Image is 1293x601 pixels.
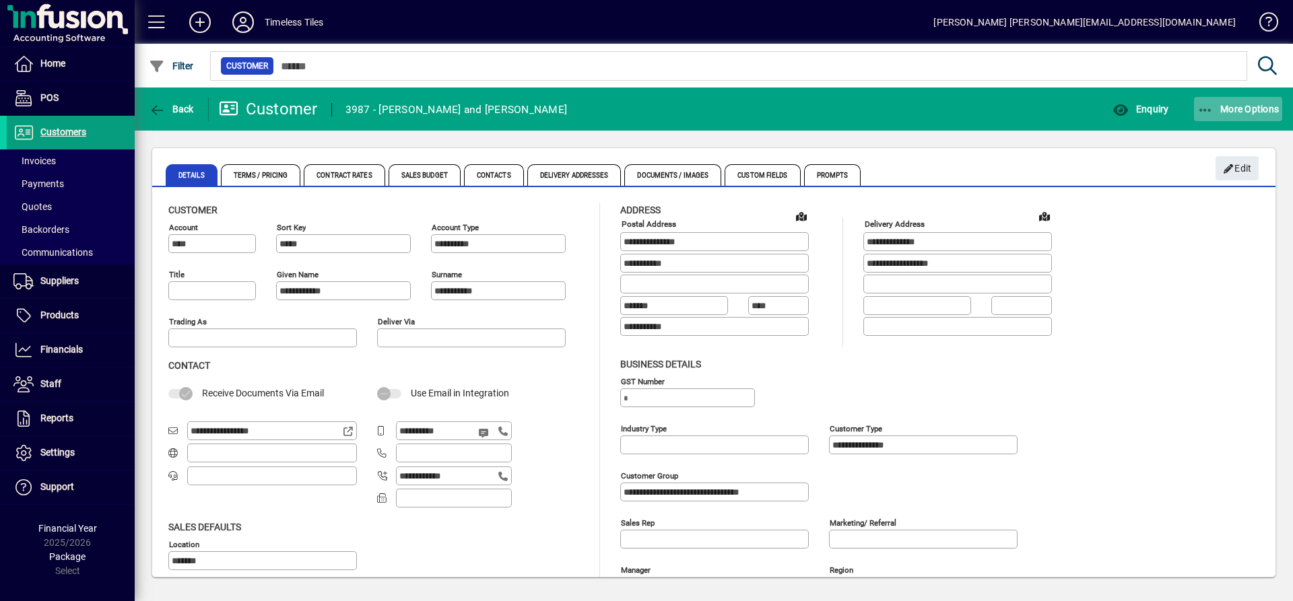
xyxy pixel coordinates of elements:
[40,275,79,286] span: Suppliers
[169,539,199,549] mat-label: Location
[40,413,73,423] span: Reports
[168,205,218,215] span: Customer
[168,360,210,371] span: Contact
[40,447,75,458] span: Settings
[791,205,812,227] a: View on map
[168,522,241,532] span: Sales defaults
[40,344,83,355] span: Financials
[7,436,135,470] a: Settings
[7,264,135,298] a: Suppliers
[222,10,265,34] button: Profile
[1034,205,1055,227] a: View on map
[7,299,135,332] a: Products
[38,523,97,534] span: Financial Year
[378,317,415,326] mat-label: Deliver via
[40,481,74,492] span: Support
[7,470,135,504] a: Support
[620,205,661,215] span: Address
[620,359,701,369] span: Business details
[13,178,64,189] span: Payments
[624,164,721,186] span: Documents / Images
[304,164,385,186] span: Contract Rates
[469,417,501,449] button: Send SMS
[169,223,198,232] mat-label: Account
[621,470,678,480] mat-label: Customer group
[621,423,667,433] mat-label: Industry type
[1194,97,1283,121] button: More Options
[40,127,86,137] span: Customers
[169,270,185,279] mat-label: Title
[621,565,651,574] mat-label: Manager
[464,164,524,186] span: Contacts
[1113,104,1168,114] span: Enquiry
[7,149,135,172] a: Invoices
[1216,156,1259,180] button: Edit
[40,378,61,389] span: Staff
[49,551,86,562] span: Package
[265,11,323,33] div: Timeless Tiles
[1197,104,1280,114] span: More Options
[40,310,79,320] span: Products
[7,333,135,367] a: Financials
[804,164,861,186] span: Prompts
[725,164,800,186] span: Custom Fields
[277,270,319,279] mat-label: Given name
[40,92,59,103] span: POS
[221,164,301,186] span: Terms / Pricing
[13,201,52,212] span: Quotes
[202,388,324,398] span: Receive Documents Via Email
[7,172,135,195] a: Payments
[145,54,197,78] button: Filter
[13,247,93,258] span: Communications
[13,224,69,235] span: Backorders
[7,241,135,264] a: Communications
[277,223,306,232] mat-label: Sort key
[1249,3,1276,46] a: Knowledge Base
[411,388,509,398] span: Use Email in Integration
[149,61,194,71] span: Filter
[7,195,135,218] a: Quotes
[166,164,218,186] span: Details
[432,270,462,279] mat-label: Surname
[527,164,622,186] span: Delivery Addresses
[145,97,197,121] button: Back
[830,518,896,527] mat-label: Marketing/ Referral
[169,317,207,326] mat-label: Trading as
[13,155,56,166] span: Invoices
[7,402,135,435] a: Reports
[226,59,268,73] span: Customer
[7,367,135,401] a: Staff
[830,565,853,574] mat-label: Region
[7,47,135,81] a: Home
[1223,157,1252,180] span: Edit
[830,423,882,433] mat-label: Customer type
[219,98,318,120] div: Customer
[7,218,135,241] a: Backorders
[621,518,655,527] mat-label: Sales rep
[389,164,461,186] span: Sales Budget
[7,81,135,115] a: POS
[178,10,222,34] button: Add
[149,104,194,114] span: Back
[1109,97,1172,121] button: Enquiry
[40,58,65,69] span: Home
[621,376,665,386] mat-label: GST Number
[135,97,209,121] app-page-header-button: Back
[432,223,479,232] mat-label: Account Type
[345,99,568,120] div: 3987 - [PERSON_NAME] and [PERSON_NAME]
[933,11,1236,33] div: [PERSON_NAME] [PERSON_NAME][EMAIL_ADDRESS][DOMAIN_NAME]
